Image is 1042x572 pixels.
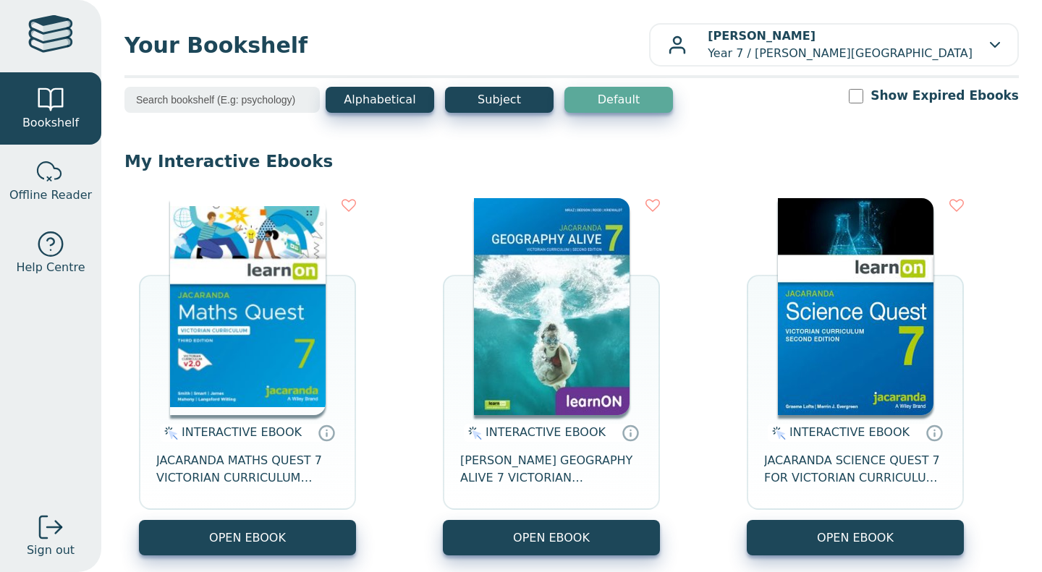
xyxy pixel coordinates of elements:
[708,29,816,43] b: [PERSON_NAME]
[160,424,178,442] img: interactive.svg
[564,87,673,113] button: Default
[778,198,933,415] img: 329c5ec2-5188-ea11-a992-0272d098c78b.jpg
[139,520,356,555] button: OPEN EBOOK
[124,87,320,113] input: Search bookshelf (E.g: psychology)
[622,424,639,441] a: Interactive eBooks are accessed online via the publisher’s portal. They contain interactive resou...
[9,187,92,204] span: Offline Reader
[649,23,1019,67] button: [PERSON_NAME]Year 7 / [PERSON_NAME][GEOGRAPHIC_DATA]
[22,114,79,132] span: Bookshelf
[464,424,482,442] img: interactive.svg
[460,452,643,487] span: [PERSON_NAME] GEOGRAPHY ALIVE 7 VICTORIAN CURRICULUM LEARNON EBOOK 2E
[156,452,339,487] span: JACARANDA MATHS QUEST 7 VICTORIAN CURRICULUM LEARNON EBOOK 3E
[768,424,786,442] img: interactive.svg
[16,259,85,276] span: Help Centre
[318,424,335,441] a: Interactive eBooks are accessed online via the publisher’s portal. They contain interactive resou...
[474,198,630,415] img: cc9fd0c4-7e91-e911-a97e-0272d098c78b.jpg
[789,425,910,439] span: INTERACTIVE EBOOK
[326,87,434,113] button: Alphabetical
[747,520,964,555] button: OPEN EBOOK
[27,542,75,559] span: Sign out
[182,425,302,439] span: INTERACTIVE EBOOK
[925,424,943,441] a: Interactive eBooks are accessed online via the publisher’s portal. They contain interactive resou...
[708,27,973,62] p: Year 7 / [PERSON_NAME][GEOGRAPHIC_DATA]
[486,425,606,439] span: INTERACTIVE EBOOK
[443,520,660,555] button: OPEN EBOOK
[764,452,946,487] span: JACARANDA SCIENCE QUEST 7 FOR VICTORIAN CURRICULUM LEARNON 2E EBOOK
[124,29,649,61] span: Your Bookshelf
[170,198,326,415] img: b87b3e28-4171-4aeb-a345-7fa4fe4e6e25.jpg
[445,87,554,113] button: Subject
[871,87,1019,105] label: Show Expired Ebooks
[124,150,1019,172] p: My Interactive Ebooks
